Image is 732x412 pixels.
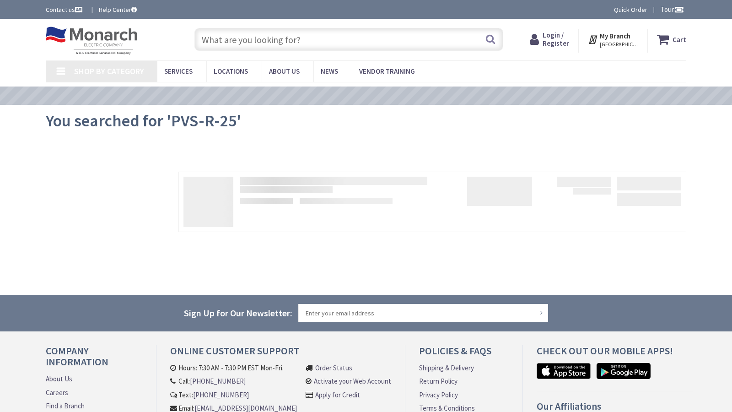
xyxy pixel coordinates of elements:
[298,304,548,322] input: Enter your email address
[184,307,292,319] span: Sign Up for Our Newsletter:
[164,67,193,76] span: Services
[193,390,249,400] a: [PHONE_NUMBER]
[419,390,458,400] a: Privacy Policy
[588,31,639,48] div: My Branch [GEOGRAPHIC_DATA], [GEOGRAPHIC_DATA]
[530,31,569,48] a: Login / Register
[314,376,391,386] a: Activate your Web Account
[657,31,686,48] a: Cart
[600,32,630,40] strong: My Branch
[46,374,72,384] a: About Us
[46,110,241,131] span: You searched for 'PVS-R-25'
[419,376,457,386] a: Return Policy
[543,31,569,48] span: Login / Register
[46,345,142,374] h4: Company Information
[99,5,137,14] a: Help Center
[537,345,693,363] h4: Check out Our Mobile Apps!
[194,28,503,51] input: What are you looking for?
[269,67,300,76] span: About Us
[46,27,137,55] img: Monarch Electric Company
[170,363,297,373] li: Hours: 7:30 AM - 7:30 PM EST Mon-Fri.
[279,91,439,101] a: VIEW OUR VIDEO TRAINING LIBRARY
[170,376,297,386] li: Call:
[170,390,297,400] li: Text:
[661,5,684,14] span: Tour
[46,388,68,397] a: Careers
[321,67,338,76] span: News
[673,31,686,48] strong: Cart
[46,401,85,411] a: Find a Branch
[315,390,360,400] a: Apply for Credit
[190,376,246,386] a: [PHONE_NUMBER]
[46,5,84,14] a: Contact us
[419,345,509,363] h4: Policies & FAQs
[214,67,248,76] span: Locations
[419,363,474,373] a: Shipping & Delivery
[74,66,144,76] span: Shop By Category
[614,5,647,14] a: Quick Order
[359,67,415,76] span: Vendor Training
[315,363,352,373] a: Order Status
[600,41,639,48] span: [GEOGRAPHIC_DATA], [GEOGRAPHIC_DATA]
[170,345,391,363] h4: Online Customer Support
